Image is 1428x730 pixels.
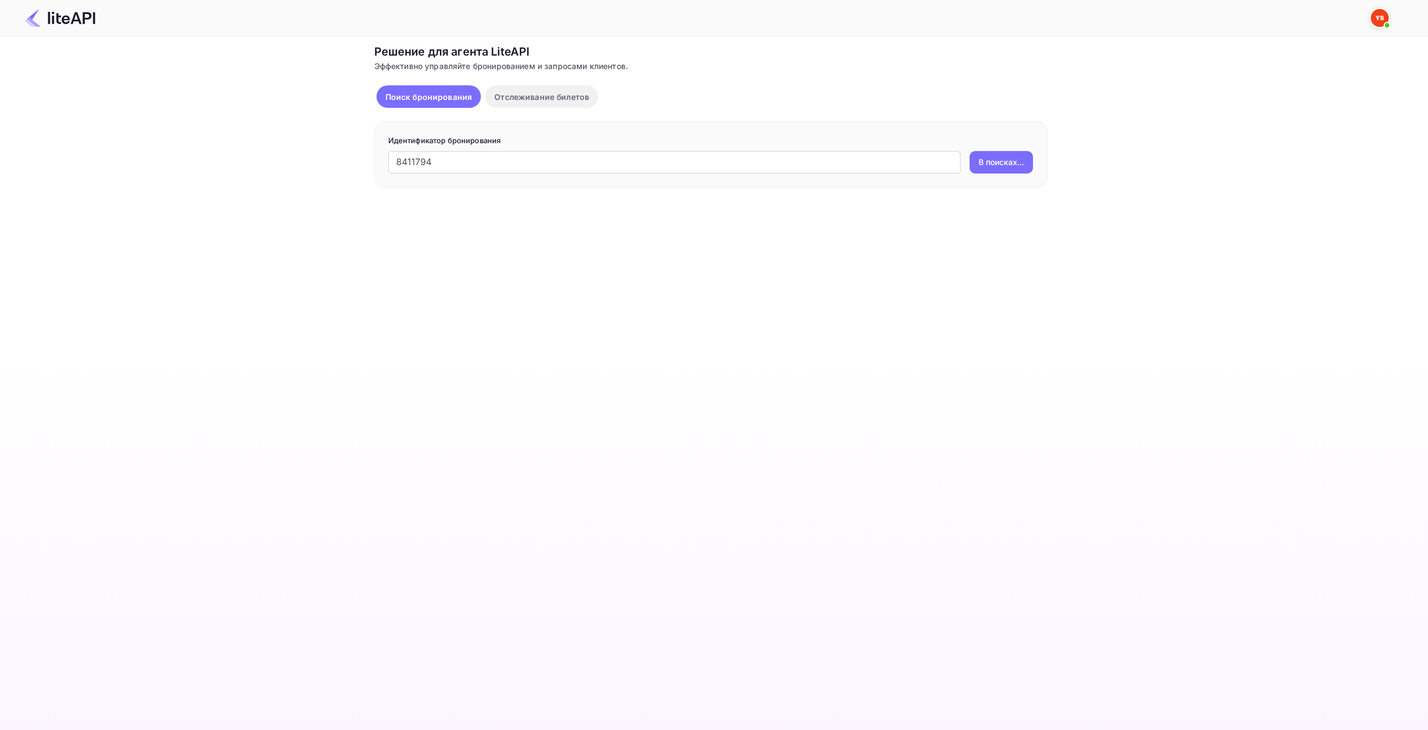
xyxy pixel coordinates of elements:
[494,92,589,102] ya-tr-span: Отслеживание билетов
[1371,9,1389,27] img: Служба Поддержки Яндекса
[970,151,1033,174] button: В поисках...
[374,61,628,71] ya-tr-span: Эффективно управляйте бронированием и запросами клиентов.
[388,136,501,145] ya-tr-span: Идентификатор бронирования
[385,92,472,102] ya-tr-span: Поиск бронирования
[979,156,1024,168] ya-tr-span: В поисках...
[388,151,961,174] input: Введите идентификатор бронирования (например, 63782194)
[374,45,530,58] ya-tr-span: Решение для агента LiteAPI
[25,9,95,27] img: Логотип LiteAPI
